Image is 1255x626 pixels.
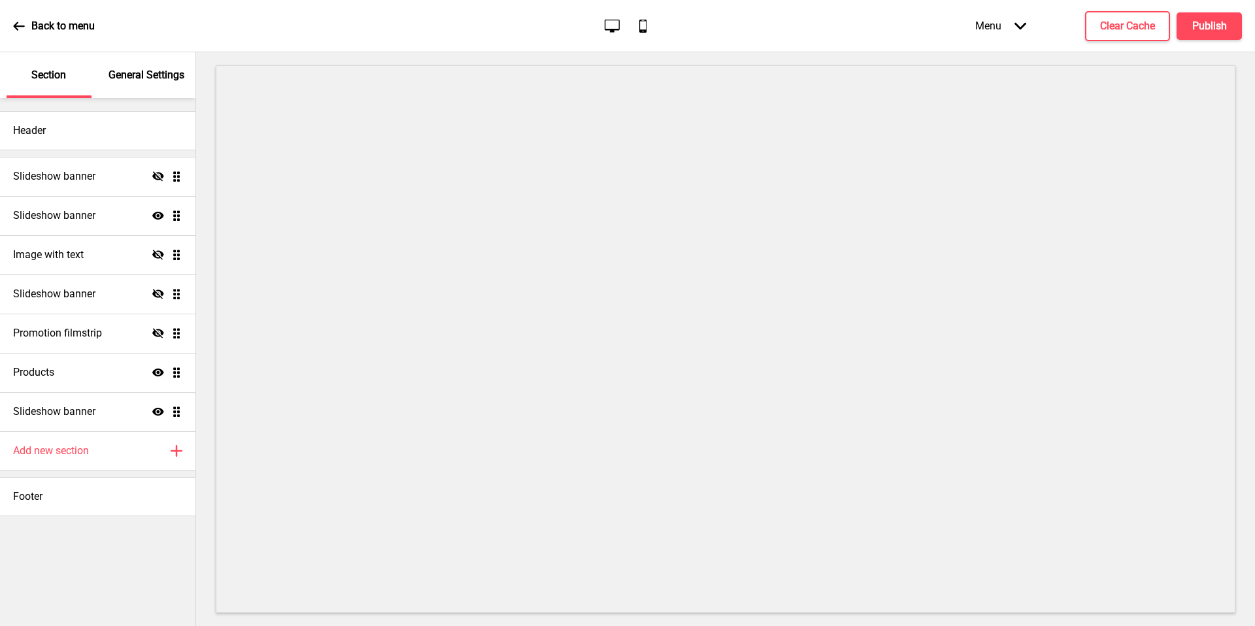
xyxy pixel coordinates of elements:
[31,68,66,82] p: Section
[109,68,184,82] p: General Settings
[13,326,102,340] h4: Promotion filmstrip
[13,287,95,301] h4: Slideshow banner
[13,208,95,223] h4: Slideshow banner
[13,404,95,419] h4: Slideshow banner
[1192,19,1227,33] h4: Publish
[13,124,46,138] h4: Header
[1100,19,1155,33] h4: Clear Cache
[962,7,1039,45] div: Menu
[13,169,95,184] h4: Slideshow banner
[31,19,95,33] p: Back to menu
[13,8,95,44] a: Back to menu
[13,365,54,380] h4: Products
[13,248,84,262] h4: Image with text
[1085,11,1170,41] button: Clear Cache
[1177,12,1242,40] button: Publish
[13,489,42,504] h4: Footer
[13,444,89,458] h4: Add new section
